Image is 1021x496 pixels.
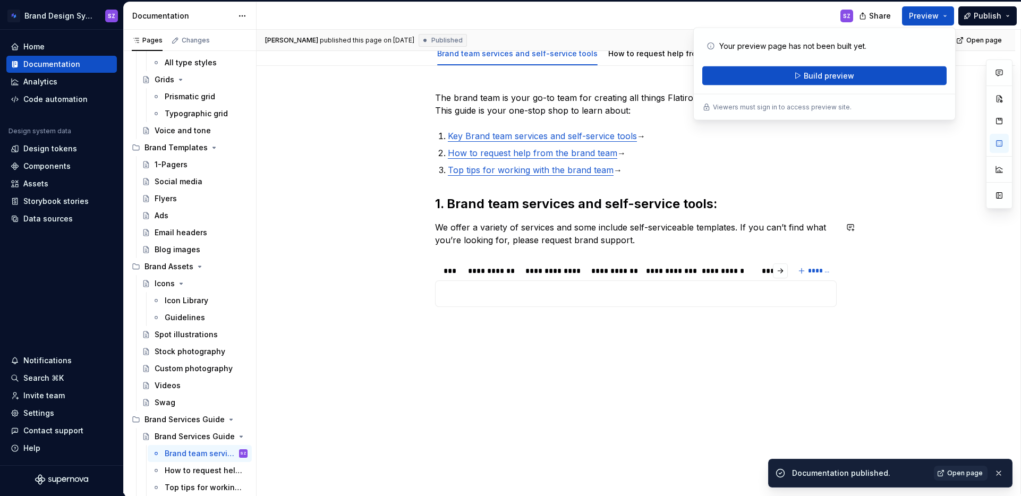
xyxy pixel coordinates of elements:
a: Key Brand team services and self-service tools [448,131,637,141]
div: Code automation [23,94,88,105]
div: Analytics [23,76,57,87]
div: All type styles [165,57,217,68]
div: SZ [108,12,115,20]
a: Home [6,38,117,55]
button: Help [6,440,117,457]
a: Guidelines [148,309,252,326]
div: Top tips for working with the Brand team [165,482,245,493]
div: SZ [843,12,850,20]
a: Brand Services Guide [138,428,252,445]
div: Prismatic grid [165,91,215,102]
button: Notifications [6,352,117,369]
a: Grids [138,71,252,88]
a: Brand team services and self-service tools [437,49,598,58]
span: Published [431,36,463,45]
div: Brand Services Guide [155,431,235,442]
div: Help [23,443,40,454]
div: Notifications [23,355,72,366]
a: Design tokens [6,140,117,157]
a: Ads [138,207,252,224]
div: Invite team [23,390,65,401]
div: How to request help from the Brand team [165,465,245,476]
div: Videos [155,380,181,391]
div: Storybook stories [23,196,89,207]
div: Pages [132,36,163,45]
img: d4286e81-bf2d-465c-b469-1298f2b8eabd.png [7,10,20,22]
a: Icon Library [148,292,252,309]
div: Brand Design System [24,11,92,21]
div: Brand Services Guide [127,411,252,428]
div: Brand Assets [144,261,193,272]
a: Open page [953,33,1007,48]
button: Search ⌘K [6,370,117,387]
span: Preview [909,11,939,21]
div: 1-Pagers [155,159,188,170]
a: Videos [138,377,252,394]
a: Open page [934,466,988,481]
a: How to request help from the brand team [448,148,617,158]
a: All type styles [148,54,252,71]
a: How to request help from the Brand team [148,462,252,479]
a: Custom photography [138,360,252,377]
div: Documentation published. [792,468,928,478]
div: Changes [182,36,210,45]
div: Icons [155,278,175,289]
a: Flyers [138,190,252,207]
span: Build preview [804,71,854,81]
button: Contact support [6,422,117,439]
div: Documentation [132,11,233,21]
div: Flyers [155,193,177,204]
div: Components [23,161,71,172]
div: Voice and tone [155,125,211,136]
div: Settings [23,408,54,418]
div: Brand Templates [127,139,252,156]
div: Brand team services and self-service tools [165,448,237,459]
a: How to request help from the Brand team [608,49,762,58]
div: Ads [155,210,168,221]
p: → [448,164,837,176]
strong: 1. Brand team services and self-service tools: [435,196,717,211]
a: 1-Pagers [138,156,252,173]
p: → [448,130,837,142]
div: Brand Services Guide [144,414,225,425]
div: Brand Assets [127,258,252,275]
div: Brand team services and self-service tools [433,42,602,64]
a: Prismatic grid [148,88,252,105]
div: Design system data [8,127,71,135]
button: Preview [902,6,954,25]
div: Stock photography [155,346,225,357]
a: Social media [138,173,252,190]
div: Icon Library [165,295,208,306]
a: Brand team services and self-service toolsSZ [148,445,252,462]
div: Assets [23,178,48,189]
div: Spot illustrations [155,329,218,340]
a: Settings [6,405,117,422]
a: Assets [6,175,117,192]
button: Share [854,6,898,25]
button: Build preview [702,66,947,85]
a: Invite team [6,387,117,404]
a: Typographic grid [148,105,252,122]
span: Share [869,11,891,21]
div: Blog images [155,244,200,255]
button: Publish [958,6,1017,25]
div: Custom photography [155,363,233,374]
div: Guidelines [165,312,205,323]
a: Code automation [6,91,117,108]
p: Your preview page has not been built yet. [719,41,866,52]
div: Search ⌘K [23,373,64,383]
span: Open page [966,36,1002,45]
a: Icons [138,275,252,292]
div: Typographic grid [165,108,228,119]
a: Swag [138,394,252,411]
a: Analytics [6,73,117,90]
a: Top tips for working with the Brand team [148,479,252,496]
p: Viewers must sign in to access preview site. [713,103,852,112]
div: Contact support [23,425,83,436]
div: Email headers [155,227,207,238]
span: Publish [974,11,1001,21]
p: → [448,147,837,159]
span: [PERSON_NAME] [265,36,318,45]
section-item: Research poster polish [442,287,830,300]
p: The brand team is your go-to team for creating all things Flatiron branded—from emails to events.... [435,91,837,117]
